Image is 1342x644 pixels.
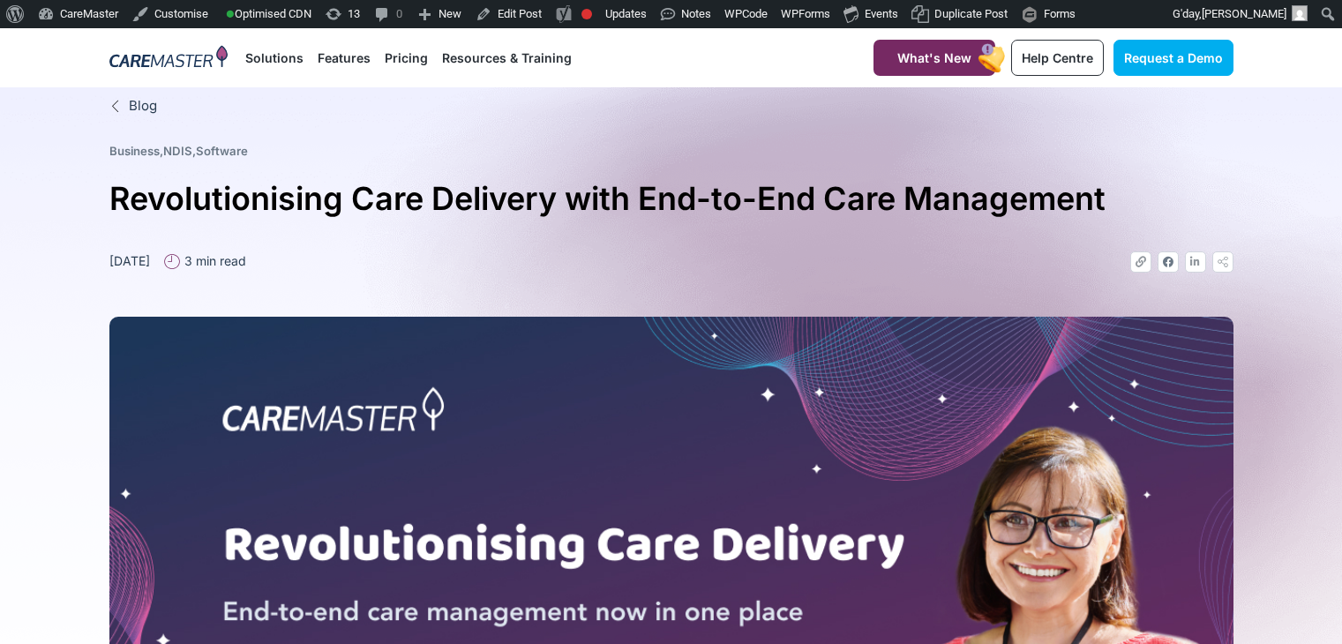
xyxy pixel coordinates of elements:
[873,40,995,76] a: What's New
[1011,40,1104,76] a: Help Centre
[245,28,304,87] a: Solutions
[180,251,246,270] span: 3 min read
[897,50,971,65] span: What's New
[109,144,248,158] span: , ,
[1113,40,1233,76] a: Request a Demo
[318,28,371,87] a: Features
[442,28,572,87] a: Resources & Training
[196,144,248,158] a: Software
[109,253,150,268] time: [DATE]
[109,96,1233,116] a: Blog
[109,173,1233,225] h1: Revolutionising Care Delivery with End-to-End Care Management
[109,144,160,158] a: Business
[581,9,592,19] div: Focus keyphrase not set
[1022,50,1093,65] span: Help Centre
[1124,50,1223,65] span: Request a Demo
[245,28,829,87] nav: Menu
[385,28,428,87] a: Pricing
[109,45,229,71] img: CareMaster Logo
[163,144,192,158] a: NDIS
[1202,7,1286,20] span: [PERSON_NAME]
[124,96,157,116] span: Blog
